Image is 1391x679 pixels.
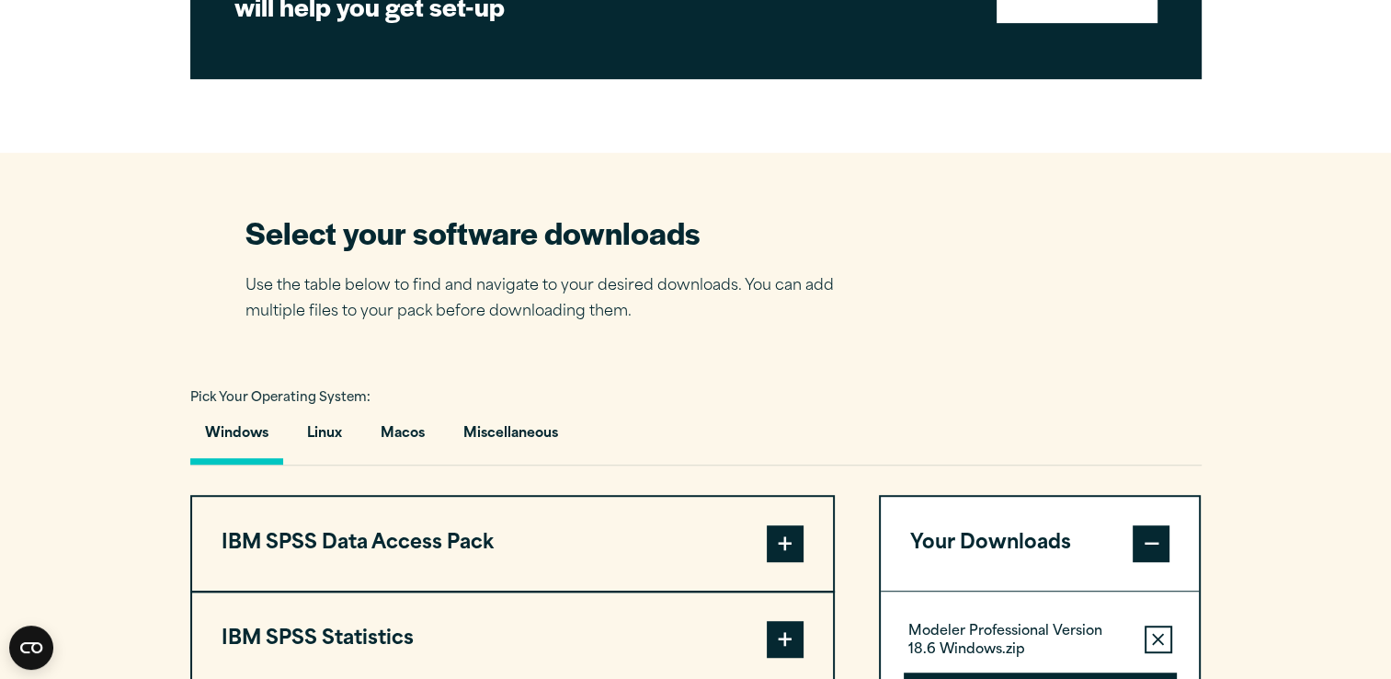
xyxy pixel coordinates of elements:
[245,273,861,327] p: Use the table below to find and navigate to your desired downloads. You can add multiple files to...
[292,412,357,465] button: Linux
[190,392,371,404] span: Pick Your Operating System:
[190,412,283,465] button: Windows
[9,626,53,670] button: Open CMP widget
[881,497,1200,591] button: Your Downloads
[449,412,573,465] button: Miscellaneous
[366,412,439,465] button: Macos
[192,497,833,591] button: IBM SPSS Data Access Pack
[908,623,1130,660] p: Modeler Professional Version 18.6 Windows.zip
[245,212,861,253] h2: Select your software downloads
